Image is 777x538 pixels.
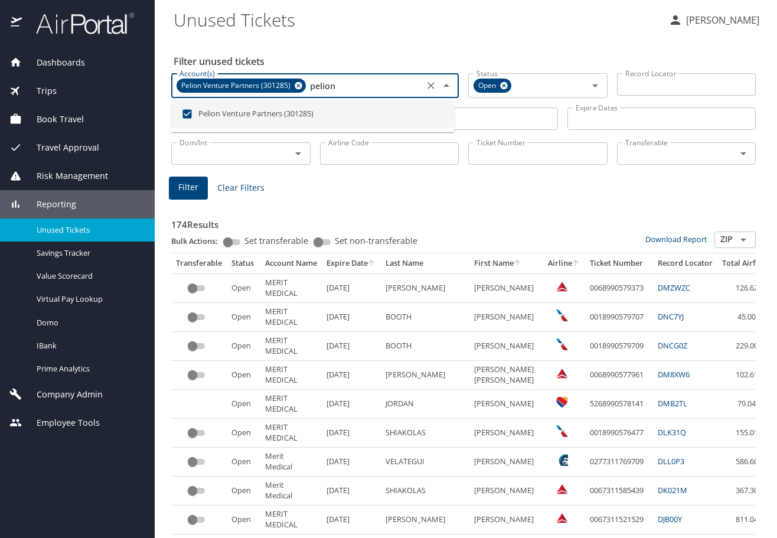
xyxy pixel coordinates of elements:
[381,303,469,332] td: BOOTH
[469,361,543,390] td: [PERSON_NAME] [PERSON_NAME]
[322,253,381,273] th: Expire Date
[227,273,260,302] td: Open
[227,390,260,419] td: Open
[171,236,227,246] p: Bulk Actions:
[381,253,469,273] th: Last Name
[22,113,84,126] span: Book Travel
[469,477,543,506] td: [PERSON_NAME]
[37,224,141,236] span: Unused Tickets
[260,361,322,390] td: MERIT MEDICAL
[227,506,260,534] td: Open
[22,169,108,182] span: Risk Management
[556,454,568,466] img: Alaska Airlines
[22,388,103,401] span: Company Admin
[572,260,580,268] button: sort
[260,303,322,332] td: MERIT MEDICAL
[178,180,198,195] span: Filter
[37,363,141,374] span: Prime Analytics
[381,419,469,448] td: SHIAKOLAS
[322,332,381,361] td: [DATE]
[22,56,85,69] span: Dashboards
[585,361,653,390] td: 0068990577961
[260,273,322,302] td: MERIT MEDICAL
[381,273,469,302] td: [PERSON_NAME]
[585,332,653,361] td: 0018990579709
[469,506,543,534] td: [PERSON_NAME]
[469,448,543,477] td: [PERSON_NAME]
[171,100,455,128] li: Pelion Venture Partners (301285)
[658,485,687,495] a: DK021M
[22,416,100,429] span: Employee Tools
[260,253,322,273] th: Account Name
[556,512,568,524] img: Delta Airlines
[227,253,260,273] th: Status
[37,340,141,351] span: IBank
[217,181,265,195] span: Clear Filters
[335,237,417,245] span: Set non-transferable
[22,198,76,211] span: Reporting
[37,247,141,259] span: Savings Tracker
[260,419,322,448] td: MERIT MEDICAL
[174,52,758,71] h2: Filter unused tickets
[322,303,381,332] td: [DATE]
[322,273,381,302] td: [DATE]
[322,390,381,419] td: [DATE]
[322,361,381,390] td: [DATE]
[556,281,568,292] img: Delta Airlines
[260,477,322,506] td: Merit Medical
[381,448,469,477] td: VELATEGUI
[469,303,543,332] td: [PERSON_NAME]
[556,367,568,379] img: Delta Airlines
[227,361,260,390] td: Open
[585,273,653,302] td: 0068990579373
[556,425,568,437] img: American Airlines
[585,506,653,534] td: 0067311521529
[658,456,684,467] a: DLL0P3
[514,260,522,268] button: sort
[260,332,322,361] td: MERIT MEDICAL
[645,234,707,244] a: Download Report
[381,361,469,390] td: [PERSON_NAME]
[585,303,653,332] td: 0018990579707
[368,260,376,268] button: sort
[37,317,141,328] span: Domo
[683,13,759,27] p: [PERSON_NAME]
[11,12,23,35] img: icon-airportal.png
[658,340,687,351] a: DNCG0Z
[474,80,503,92] span: Open
[469,390,543,419] td: [PERSON_NAME]
[177,79,306,93] div: Pelion Venture Partners (301285)
[23,12,134,35] img: airportal-logo.png
[664,9,764,31] button: [PERSON_NAME]
[556,483,568,495] img: Delta Airlines
[322,448,381,477] td: [DATE]
[556,396,568,408] img: Southwest Airlines
[735,231,752,248] button: Open
[585,253,653,273] th: Ticket Number
[587,77,603,94] button: Open
[171,211,756,231] h3: 174 Results
[169,177,208,200] button: Filter
[174,1,659,38] h1: Unused Tickets
[423,77,439,94] button: Clear
[37,270,141,282] span: Value Scorecard
[227,448,260,477] td: Open
[381,477,469,506] td: SHIAKOLAS
[322,419,381,448] td: [DATE]
[469,253,543,273] th: First Name
[585,448,653,477] td: 0277311769709
[22,141,99,154] span: Travel Approval
[227,332,260,361] td: Open
[381,332,469,361] td: BOOTH
[227,477,260,506] td: Open
[658,514,682,524] a: DJB00Y
[658,427,686,438] a: DLK31Q
[37,294,141,305] span: Virtual Pay Lookup
[244,237,308,245] span: Set transferable
[469,419,543,448] td: [PERSON_NAME]
[585,477,653,506] td: 0067311585439
[322,506,381,534] td: [DATE]
[260,448,322,477] td: Merit Medical
[658,398,687,409] a: DMB2TL
[469,273,543,302] td: [PERSON_NAME]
